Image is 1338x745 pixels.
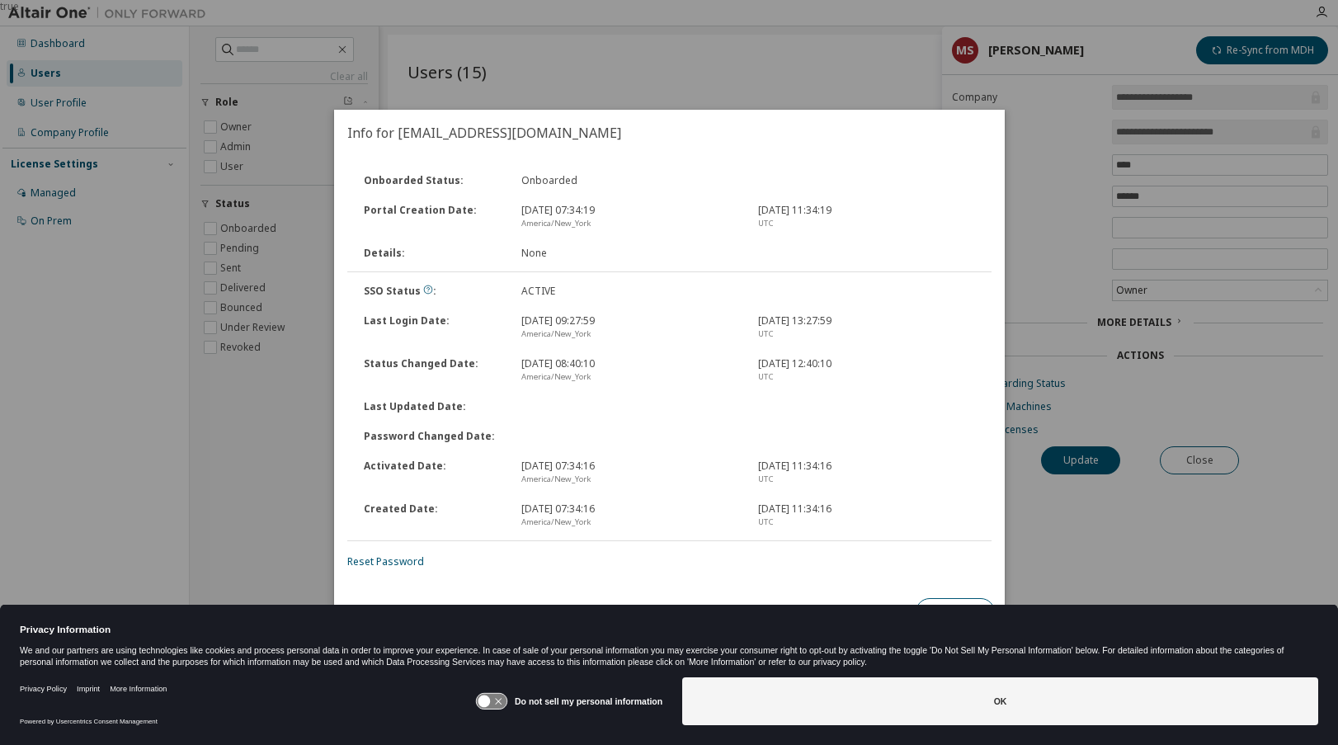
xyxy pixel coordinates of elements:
[511,502,748,529] div: [DATE] 07:34:16
[511,285,748,298] div: ACTIVE
[511,247,748,260] div: None
[511,174,748,187] div: Onboarded
[521,217,738,230] div: America/New_York
[748,204,985,230] div: [DATE] 11:34:19
[354,314,511,341] div: Last Login Date :
[354,247,511,260] div: Details :
[511,204,748,230] div: [DATE] 07:34:19
[354,204,511,230] div: Portal Creation Date :
[354,502,511,529] div: Created Date :
[915,598,994,626] button: Close
[758,328,975,341] div: UTC
[511,460,748,486] div: [DATE] 07:34:16
[347,554,424,568] a: Reset Password
[511,314,748,341] div: [DATE] 09:27:59
[758,473,975,486] div: UTC
[334,110,1005,156] h2: Info for [EMAIL_ADDRESS][DOMAIN_NAME]
[354,174,511,187] div: Onboarded Status :
[354,400,511,413] div: Last Updated Date :
[354,460,511,486] div: Activated Date :
[748,357,985,384] div: [DATE] 12:40:10
[354,430,511,443] div: Password Changed Date :
[758,217,975,230] div: UTC
[758,370,975,384] div: UTC
[748,502,985,529] div: [DATE] 11:34:16
[758,516,975,529] div: UTC
[521,370,738,384] div: America/New_York
[511,357,748,384] div: [DATE] 08:40:10
[521,473,738,486] div: America/New_York
[748,460,985,486] div: [DATE] 11:34:16
[521,516,738,529] div: America/New_York
[748,314,985,341] div: [DATE] 13:27:59
[354,285,511,298] div: SSO Status :
[521,328,738,341] div: America/New_York
[354,357,511,384] div: Status Changed Date :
